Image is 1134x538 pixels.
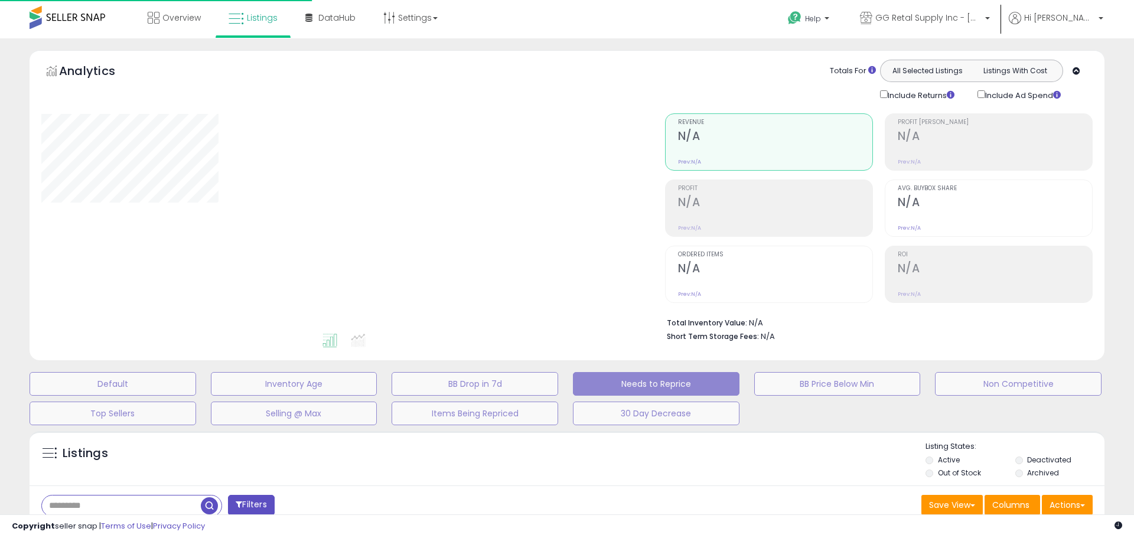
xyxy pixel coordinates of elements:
b: Total Inventory Value: [667,318,747,328]
b: Short Term Storage Fees: [667,331,759,341]
button: Needs to Reprice [573,372,739,396]
i: Get Help [787,11,802,25]
small: Prev: N/A [678,291,701,298]
span: Ordered Items [678,252,872,258]
span: Hi [PERSON_NAME] [1024,12,1095,24]
button: Default [30,372,196,396]
span: Revenue [678,119,872,126]
h2: N/A [678,262,872,278]
div: Include Returns [871,88,969,102]
button: Selling @ Max [211,402,377,425]
strong: Copyright [12,520,55,532]
button: Items Being Repriced [392,402,558,425]
h2: N/A [678,129,872,145]
div: Include Ad Spend [969,88,1080,102]
div: seller snap | | [12,521,205,532]
small: Prev: N/A [898,158,921,165]
button: BB Price Below Min [754,372,921,396]
h2: N/A [678,195,872,211]
button: Inventory Age [211,372,377,396]
a: Help [778,2,841,38]
small: Prev: N/A [898,224,921,231]
span: N/A [761,331,775,342]
li: N/A [667,315,1084,329]
span: Help [805,14,821,24]
span: Avg. Buybox Share [898,185,1092,192]
span: GG Retal Supply Inc - [GEOGRAPHIC_DATA] [875,12,982,24]
h5: Analytics [59,63,138,82]
button: Top Sellers [30,402,196,425]
button: Non Competitive [935,372,1102,396]
small: Prev: N/A [678,158,701,165]
a: Hi [PERSON_NAME] [1009,12,1103,38]
span: ROI [898,252,1092,258]
small: Prev: N/A [898,291,921,298]
button: 30 Day Decrease [573,402,739,425]
div: Totals For [830,66,876,77]
span: DataHub [318,12,356,24]
button: All Selected Listings [884,63,972,79]
h2: N/A [898,129,1092,145]
small: Prev: N/A [678,224,701,231]
span: Overview [162,12,201,24]
button: Listings With Cost [971,63,1059,79]
button: BB Drop in 7d [392,372,558,396]
span: Listings [247,12,278,24]
span: Profit [678,185,872,192]
h2: N/A [898,195,1092,211]
h2: N/A [898,262,1092,278]
span: Profit [PERSON_NAME] [898,119,1092,126]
